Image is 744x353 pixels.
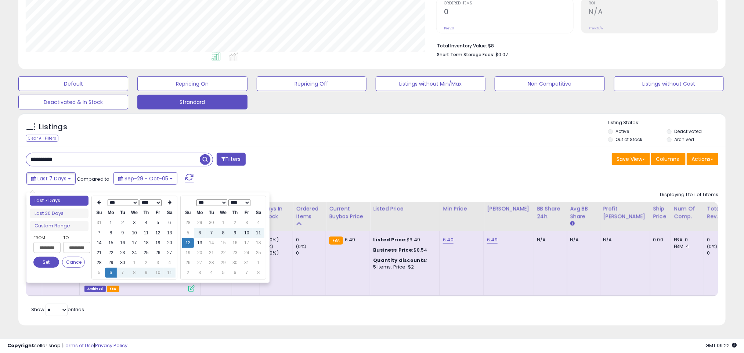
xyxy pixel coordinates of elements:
td: 12 [182,238,194,248]
td: 4 [164,258,176,268]
span: Last 7 Days [37,175,66,182]
td: 30 [117,258,129,268]
th: Tu [206,208,217,218]
h2: N/A [589,8,718,18]
td: 22 [105,248,117,258]
label: To [63,234,85,241]
div: N/A [537,237,561,243]
td: 20 [194,248,206,258]
td: 12 [152,228,164,238]
td: 6 [229,268,241,278]
div: Ship Price [653,205,668,220]
td: 2 [117,218,129,228]
button: Last 7 Days [26,172,76,185]
button: Columns [651,153,686,165]
td: 4 [140,218,152,228]
th: Mo [194,208,206,218]
td: 10 [129,228,140,238]
td: 11 [164,268,176,278]
td: 28 [206,258,217,268]
button: Actions [687,153,718,165]
b: Business Price: [373,246,413,253]
td: 29 [105,258,117,268]
td: 28 [93,258,105,268]
a: Privacy Policy [95,342,127,349]
td: 8 [129,268,140,278]
label: Deactivated [674,128,702,134]
li: Custom Range [30,221,89,231]
div: N/A [603,237,644,243]
td: 20 [164,238,176,248]
span: ROI [589,1,718,6]
th: Sa [253,208,264,218]
td: 7 [206,228,217,238]
td: 1 [253,258,264,268]
div: : [373,257,434,264]
td: 24 [129,248,140,258]
td: 31 [93,218,105,228]
div: ASIN: [84,237,195,291]
span: Show: entries [31,306,84,313]
div: FBM: 4 [674,243,698,250]
td: 19 [182,248,194,258]
th: Su [93,208,105,218]
span: 2025-10-13 09:22 GMT [705,342,737,349]
td: 3 [152,258,164,268]
td: 27 [164,248,176,258]
td: 31 [241,258,253,268]
td: 25 [253,248,264,258]
td: 23 [229,248,241,258]
small: Prev: 0 [444,26,455,30]
td: 26 [152,248,164,258]
div: Total Rev. [707,205,734,220]
b: Listed Price: [373,236,407,243]
td: 30 [229,258,241,268]
th: We [129,208,140,218]
button: Sep-29 - Oct-05 [113,172,177,185]
td: 1 [129,258,140,268]
span: Columns [656,155,679,163]
td: 2 [229,218,241,228]
button: Default [18,76,128,91]
td: 24 [241,248,253,258]
div: Current Buybox Price [329,205,367,220]
td: 28 [182,218,194,228]
div: Min Price [443,205,481,213]
td: 9 [229,228,241,238]
td: 16 [117,238,129,248]
td: 29 [194,218,206,228]
strong: Copyright [7,342,34,349]
button: Set [33,257,59,268]
div: Num of Comp. [674,205,701,220]
div: Ordered Items [296,205,323,220]
b: Total Inventory Value: [437,43,487,49]
button: Deactivated & In Stock [18,95,128,109]
th: Fr [152,208,164,218]
td: 11 [253,228,264,238]
a: 6.49 [487,236,498,244]
span: $0.07 [496,51,508,58]
td: 22 [217,248,229,258]
p: Listing States: [608,119,726,126]
td: 21 [206,248,217,258]
div: Profit [PERSON_NAME] [603,205,647,220]
div: [PERSON_NAME] [487,205,531,213]
td: 16 [229,238,241,248]
div: Listed Price [373,205,437,213]
td: 13 [194,238,206,248]
td: 5 [152,218,164,228]
td: 17 [129,238,140,248]
td: 30 [206,218,217,228]
td: 19 [152,238,164,248]
td: 15 [217,238,229,248]
td: 29 [217,258,229,268]
th: Tu [117,208,129,218]
td: 1 [105,218,117,228]
td: 8 [105,228,117,238]
div: FBA: 0 [674,237,698,243]
th: Fr [241,208,253,218]
span: Sep-29 - Oct-05 [124,175,168,182]
small: Avg BB Share. [570,220,575,227]
td: 2 [140,258,152,268]
div: Clear All Filters [26,135,58,142]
